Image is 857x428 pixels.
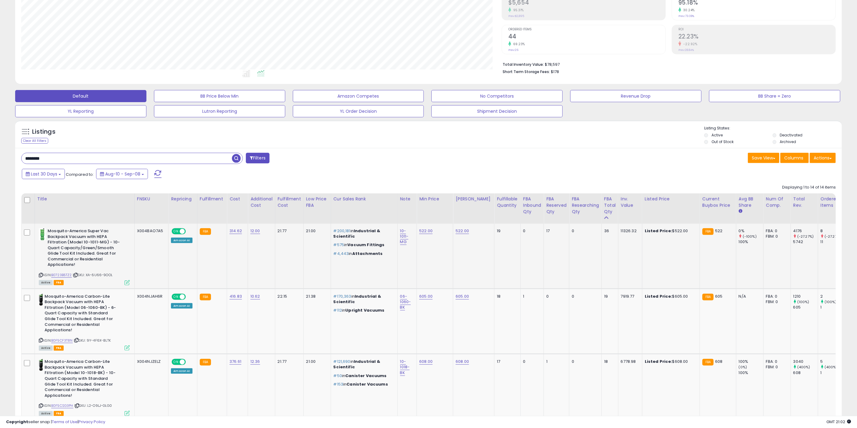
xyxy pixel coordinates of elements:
div: FBM: 0 [766,234,786,239]
small: -22.92% [681,42,698,46]
span: All listings currently available for purchase on Amazon [39,280,53,285]
div: FBA Total Qty [604,196,616,215]
div: Note [400,196,414,202]
div: Title [37,196,132,202]
li: $78,597 [503,60,831,68]
span: #112 [333,307,342,313]
div: X004NJAH6R [137,294,164,299]
small: FBA [200,294,211,300]
div: 6778.98 [621,359,638,364]
img: 318QR-U92KL._SL40_.jpg [39,228,46,240]
small: FBA [702,294,714,300]
small: (100%) [825,299,837,304]
div: Avg BB Share [739,196,761,209]
div: 0 [523,228,539,234]
span: OFF [185,294,195,299]
div: Current Buybox Price [702,196,734,209]
a: 10.62 [250,293,260,299]
a: B0723B5TZ2 [51,273,72,278]
button: Default [15,90,146,102]
a: Terms of Use [52,419,78,425]
a: 522.00 [419,228,433,234]
small: (400%) [797,365,810,369]
div: 4176 [793,228,818,234]
span: 522 [715,228,722,234]
small: 95.31% [511,8,524,12]
span: 2025-10-9 21:02 GMT [826,419,851,425]
div: X004BAO7A5 [137,228,164,234]
label: Active [711,132,723,138]
small: Prev: 73.08% [678,14,694,18]
small: Prev: $2,895 [508,14,524,18]
div: 100% [739,239,763,245]
span: #121,690 [333,359,350,364]
div: 11326.32 [621,228,638,234]
label: Out of Stock [711,139,734,144]
div: ASIN: [39,294,130,350]
p: in [333,308,393,313]
a: 376.61 [229,359,241,365]
div: FBM: 0 [766,299,786,305]
div: Inv. value [621,196,640,209]
h2: 22.23% [678,33,835,41]
div: Additional Cost [250,196,273,209]
button: Lutron Reporting [154,105,285,117]
p: in [333,359,393,370]
small: (400%) [825,365,838,369]
div: $608.00 [645,359,695,364]
span: #170,363 [333,293,351,299]
div: 2 [821,294,845,299]
p: in [333,251,393,256]
span: Compared to: [66,172,94,177]
p: in [333,373,393,379]
span: Upright Vacuums [346,307,385,313]
span: Industrial & Scientific [333,228,380,239]
span: 608 [715,359,722,364]
div: 19 [497,228,516,234]
button: Revenue Drop [570,90,701,102]
button: BB Price Below Min [154,90,285,102]
div: 3040 [793,359,818,364]
span: FBA [54,280,64,285]
a: 12.00 [250,228,260,234]
b: Listed Price: [645,228,672,234]
small: (-100%) [743,234,757,239]
div: 36 [604,228,614,234]
div: 1 [821,370,845,376]
a: 416.83 [229,293,242,299]
div: 0 [572,359,597,364]
div: 605 [793,305,818,310]
div: [PERSON_NAME] [456,196,492,202]
div: Clear All Filters [21,138,48,144]
div: Low Price FBA [306,196,328,209]
img: 31KYYvgFvPL._SL40_.jpg [39,294,43,306]
span: Columns [784,155,803,161]
label: Archived [780,139,796,144]
div: FNSKU [137,196,166,202]
div: X004NJZELZ [137,359,164,364]
button: Shipment Decision [431,105,563,117]
div: 5 [821,359,845,364]
div: 7919.77 [621,294,638,299]
a: 608.00 [419,359,433,365]
a: 605.00 [456,293,469,299]
span: ON [172,359,180,365]
span: Last 30 Days [31,171,57,177]
div: 18 [604,359,614,364]
div: 18 [497,294,516,299]
span: #153 [333,381,343,387]
div: seller snap | | [6,419,105,425]
span: ON [172,294,180,299]
div: 1210 [793,294,818,299]
b: Short Term Storage Fees: [503,69,550,74]
p: in [333,242,393,248]
small: (0%) [739,365,747,369]
a: 605.00 [419,293,433,299]
small: (100%) [797,299,809,304]
span: ON [172,229,180,234]
span: Aug-10 - Sep-08 [105,171,140,177]
span: | SKU: XA-6U66-9OOL [73,273,112,277]
a: 314.62 [229,228,242,234]
div: 1 [821,305,845,310]
div: Amazon AI [171,368,192,374]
